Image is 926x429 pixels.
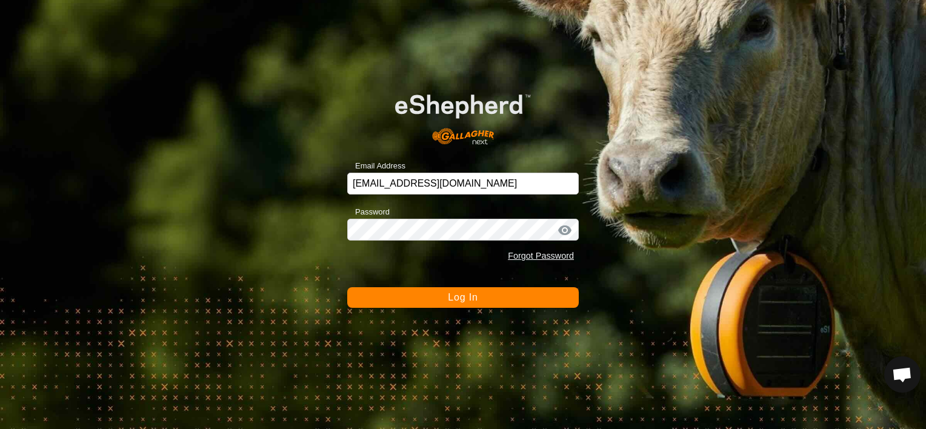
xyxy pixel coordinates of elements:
[347,287,579,308] button: Log In
[884,356,921,393] a: Open chat
[508,251,574,261] a: Forgot Password
[370,75,556,154] img: E-shepherd Logo
[347,206,390,218] label: Password
[448,292,478,302] span: Log In
[347,173,579,195] input: Email Address
[347,160,405,172] label: Email Address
